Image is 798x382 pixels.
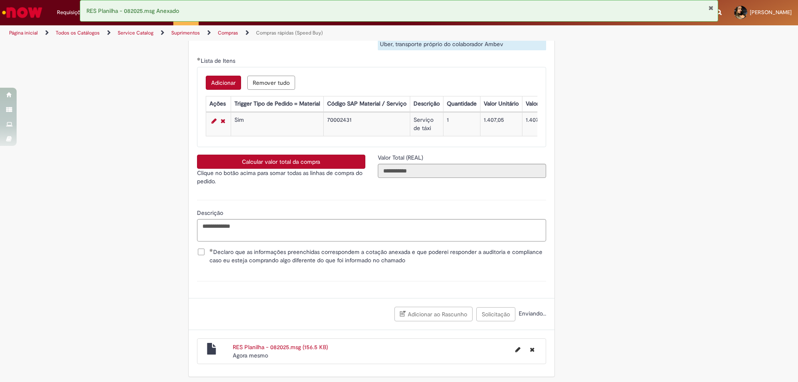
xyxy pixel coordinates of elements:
[197,219,546,242] textarea: Descrição
[9,30,38,36] a: Página inicial
[197,155,365,169] button: Calcular valor total da compra
[206,96,231,112] th: Ações
[410,96,443,112] th: Descrição
[219,116,227,126] a: Remover linha 1
[522,96,575,112] th: Valor Total Moeda
[410,113,443,136] td: Serviço de táxi
[206,76,241,90] button: Add a row for Lista de Itens
[247,76,295,90] button: Remove all rows for Lista de Itens
[256,30,323,36] a: Compras rápidas (Speed Buy)
[517,310,546,317] span: Enviando...
[218,30,238,36] a: Compras
[209,116,219,126] a: Editar Linha 1
[233,352,268,359] span: Agora mesmo
[480,96,522,112] th: Valor Unitário
[197,57,201,61] span: Obrigatório Preenchido
[231,96,323,112] th: Trigger Tipo de Pedido = Material
[209,248,546,264] span: Declaro que as informações preenchidas correspondem a cotação anexada e que poderei responder a a...
[443,96,480,112] th: Quantidade
[86,7,179,15] span: RES Planilha - 082025.msg Anexado
[378,153,425,162] label: Somente leitura - Valor Total (REAL)
[443,113,480,136] td: 1
[201,57,237,64] span: Lista de Itens
[209,249,213,252] span: Obrigatório Preenchido
[480,113,522,136] td: 1.407,05
[525,343,539,356] button: Excluir RES Planilha - 082025.msg
[171,30,200,36] a: Suprimentos
[378,154,425,161] span: Somente leitura - Valor Total (REAL)
[378,164,546,178] input: Valor Total (REAL)
[750,9,792,16] span: [PERSON_NAME]
[6,25,526,41] ul: Trilhas de página
[233,343,328,351] a: RES Planilha - 082025.msg (156.5 KB)
[118,30,153,36] a: Service Catalog
[1,4,44,21] img: ServiceNow
[323,96,410,112] th: Código SAP Material / Serviço
[57,8,86,17] span: Requisições
[197,209,225,217] span: Descrição
[56,30,100,36] a: Todos os Catálogos
[197,169,365,185] p: Clique no botão acima para somar todas as linhas de compra do pedido.
[522,113,575,136] td: 1.407,05
[510,343,525,356] button: Editar nome de arquivo RES Planilha - 082025.msg
[231,113,323,136] td: Sim
[708,5,714,11] button: Fechar Notificação
[233,352,268,359] time: 29/09/2025 17:41:27
[323,113,410,136] td: 70002431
